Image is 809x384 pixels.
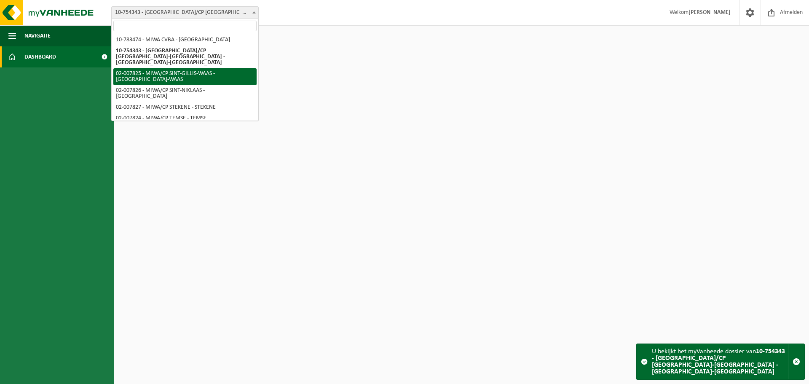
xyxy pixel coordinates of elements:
[113,35,257,46] li: 10-783474 - MIWA CVBA - [GEOGRAPHIC_DATA]
[24,25,51,46] span: Navigatie
[652,348,785,375] strong: 10-754343 - [GEOGRAPHIC_DATA]/CP [GEOGRAPHIC_DATA]-[GEOGRAPHIC_DATA] - [GEOGRAPHIC_DATA]-[GEOGRAP...
[111,6,259,19] span: 10-754343 - MIWA/CP NIEUWKERKEN-WAAS - NIEUWKERKEN-WAAS
[112,7,258,19] span: 10-754343 - MIWA/CP NIEUWKERKEN-WAAS - NIEUWKERKEN-WAAS
[652,344,788,379] div: U bekijkt het myVanheede dossier van
[688,9,731,16] strong: [PERSON_NAME]
[113,68,257,85] li: 02-007825 - MIWA/CP SINT-GILLIS-WAAS - [GEOGRAPHIC_DATA]-WAAS
[113,85,257,102] li: 02-007826 - MIWA/CP SINT-NIKLAAS - [GEOGRAPHIC_DATA]
[24,46,56,67] span: Dashboard
[113,102,257,113] li: 02-007827 - MIWA/CP STEKENE - STEKENE
[113,46,257,68] li: 10-754343 - [GEOGRAPHIC_DATA]/CP [GEOGRAPHIC_DATA]-[GEOGRAPHIC_DATA] - [GEOGRAPHIC_DATA]-[GEOGRAP...
[113,113,257,124] li: 02-007824 - MIWA/CP TEMSE - TEMSE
